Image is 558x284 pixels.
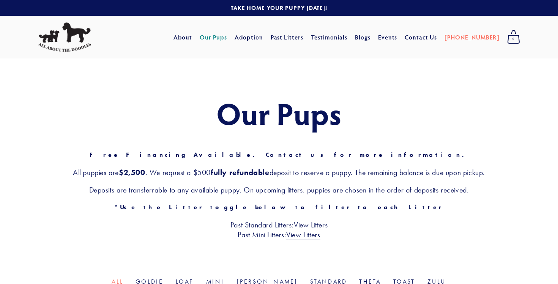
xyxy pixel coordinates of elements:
[38,220,520,240] h3: Past Standard Litters: Past Mini Litters:
[355,30,370,44] a: Blogs
[271,33,304,41] a: Past Litters
[405,30,437,44] a: Contact Us
[38,96,520,130] h1: Our Pups
[286,230,320,240] a: View Litters
[200,30,227,44] a: Our Pups
[119,168,145,177] strong: $2,500
[114,204,443,211] strong: *Use the Litter toggle below to filter to each Litter
[445,30,500,44] a: [PHONE_NUMBER]
[311,30,348,44] a: Testimonials
[38,185,520,195] h3: Deposits are transferrable to any available puppy. On upcoming litters, puppies are chosen in the...
[90,151,469,158] strong: Free Financing Available. Contact us for more information.
[378,30,397,44] a: Events
[38,167,520,177] h3: All puppies are . We request a $500 deposit to reserve a puppy. The remaining balance is due upon...
[235,30,263,44] a: Adoption
[211,168,270,177] strong: fully refundable
[173,30,192,44] a: About
[503,28,524,47] a: 0 items in cart
[507,34,520,44] span: 0
[294,220,328,230] a: View Litters
[38,22,91,52] img: All About The Doodles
